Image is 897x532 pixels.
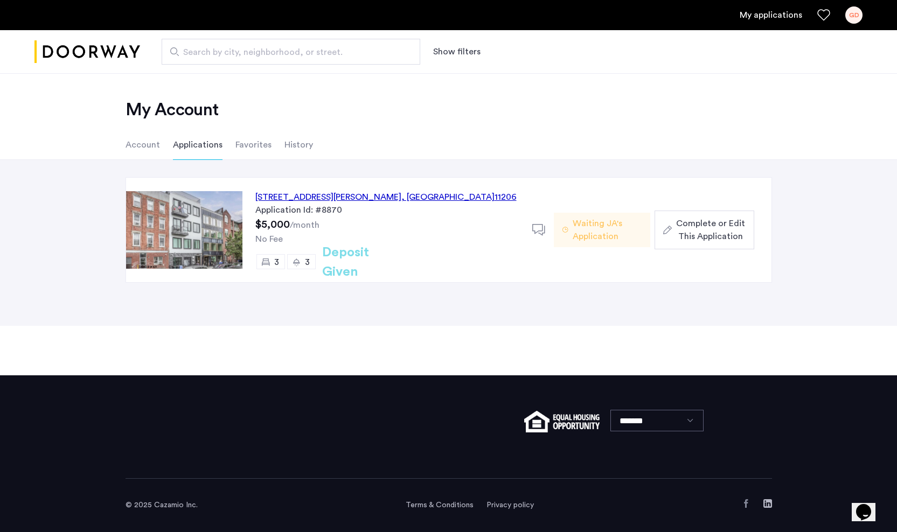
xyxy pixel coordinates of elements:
[34,32,140,72] img: logo
[126,191,242,269] img: Apartment photo
[742,499,750,508] a: Facebook
[284,130,313,160] li: History
[183,46,390,59] span: Search by city, neighborhood, or street.
[406,500,474,510] a: Terms and conditions
[255,204,519,216] div: Application Id: #8870
[486,500,534,510] a: Privacy policy
[401,193,495,201] span: , [GEOGRAPHIC_DATA]
[763,499,772,508] a: LinkedIn
[255,235,283,243] span: No Fee
[610,410,704,431] select: Language select
[162,39,420,65] input: Apartment Search
[255,191,517,204] div: [STREET_ADDRESS][PERSON_NAME] 11206
[274,258,279,267] span: 3
[255,219,290,230] span: $5,000
[573,217,642,243] span: Waiting JA's Application
[817,9,830,22] a: Favorites
[235,130,272,160] li: Favorites
[126,130,160,160] li: Account
[852,489,886,521] iframe: chat widget
[290,221,319,229] sub: /month
[740,9,802,22] a: My application
[676,217,745,243] span: Complete or Edit This Application
[305,258,310,267] span: 3
[655,211,754,249] button: button
[126,501,198,509] span: © 2025 Cazamio Inc.
[173,130,222,160] li: Applications
[433,45,481,58] button: Show or hide filters
[322,243,408,282] h2: Deposit Given
[524,411,599,432] img: equal-housing.png
[845,6,863,24] div: GD
[34,32,140,72] a: Cazamio logo
[126,99,772,121] h2: My Account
